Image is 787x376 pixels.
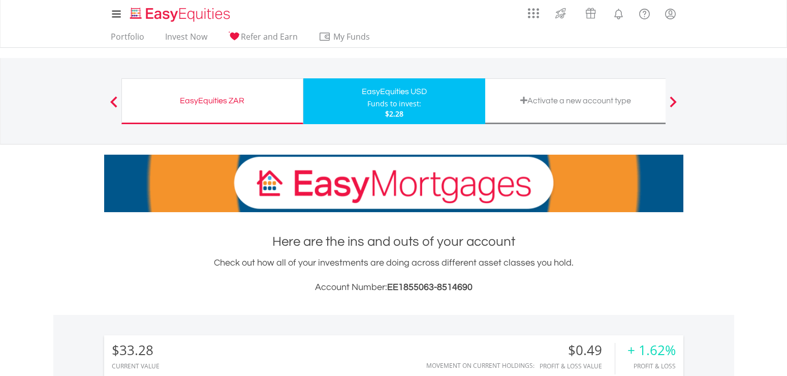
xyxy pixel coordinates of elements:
div: CURRENT VALUE [112,363,160,369]
a: Notifications [606,3,632,23]
div: $33.28 [112,343,160,358]
img: grid-menu-icon.svg [528,8,539,19]
div: Check out how all of your investments are doing across different asset classes you hold. [104,256,683,295]
a: Portfolio [107,32,148,47]
span: EE1855063-8514690 [387,282,473,292]
a: Vouchers [576,3,606,21]
span: Refer and Earn [241,31,298,42]
a: FAQ's and Support [632,3,657,23]
a: My Profile [657,3,683,25]
h3: Account Number: [104,280,683,295]
img: vouchers-v2.svg [582,5,599,21]
div: Activate a new account type [491,94,660,108]
a: AppsGrid [521,3,546,19]
div: Movement on Current Holdings: [426,362,534,369]
img: thrive-v2.svg [552,5,569,21]
a: Refer and Earn [224,32,302,47]
div: EasyEquities USD [309,84,479,99]
img: EasyMortage Promotion Banner [104,155,683,212]
div: + 1.62% [627,343,676,358]
div: Profit & Loss [627,363,676,369]
div: Funds to invest: [367,99,421,109]
div: EasyEquities ZAR [128,94,297,108]
span: $2.28 [385,109,403,119]
div: Profit & Loss Value [540,363,615,369]
h1: Here are the ins and outs of your account [104,233,683,251]
div: $0.49 [540,343,615,358]
a: Home page [126,3,234,23]
a: Invest Now [161,32,211,47]
img: EasyEquities_Logo.png [128,6,234,23]
span: My Funds [319,30,385,43]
